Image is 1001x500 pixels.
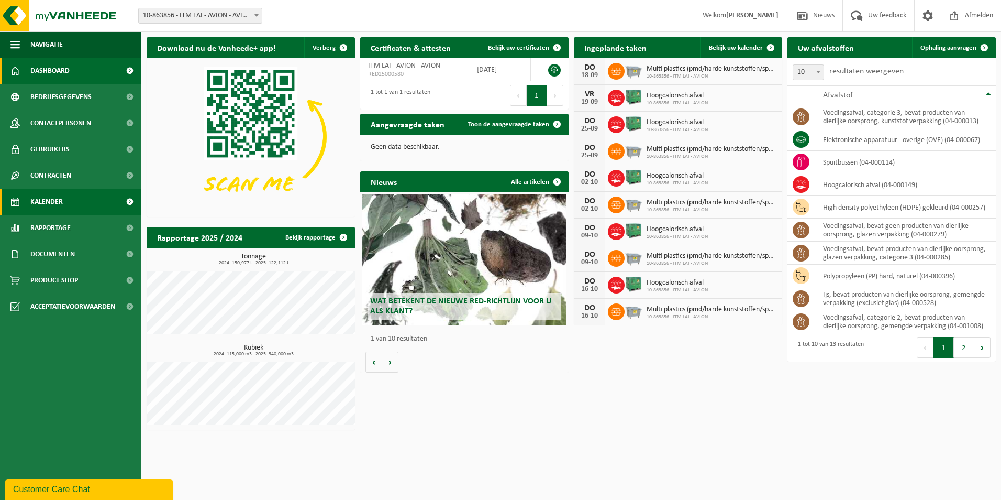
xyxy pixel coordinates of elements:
td: polypropyleen (PP) hard, naturel (04-000396) [815,265,996,287]
img: WB-2500-GAL-GY-01 [625,61,642,79]
h2: Ingeplande taken [574,37,657,58]
div: 09-10 [579,232,600,240]
span: Hoogcalorisch afval [647,279,708,287]
span: RED25000580 [368,70,461,79]
h2: Nieuws [360,171,407,192]
td: voedingsafval, categorie 2, bevat producten van dierlijke oorsprong, gemengde verpakking (04-001008) [815,310,996,333]
td: voedingsafval, categorie 3, bevat producten van dierlijke oorsprong, kunststof verpakking (04-000... [815,105,996,128]
span: 10-863856 - ITM LAI - AVION [647,73,777,80]
h3: Kubiek [152,344,355,357]
span: Contactpersonen [30,110,91,136]
img: WB-2500-GAL-GY-01 [625,142,642,159]
span: 10-863856 - ITM LAI - AVION [647,127,708,133]
span: Dashboard [30,58,70,84]
td: elektronische apparatuur - overige (OVE) (04-000067) [815,128,996,151]
span: Navigatie [30,31,63,58]
div: DO [579,304,600,312]
span: Hoogcalorisch afval [647,172,708,180]
span: Toon de aangevraagde taken [468,121,549,128]
a: Bekijk rapportage [277,227,354,248]
img: PB-HB-1400-HPE-GN-01 [625,222,642,240]
span: Gebruikers [30,136,70,162]
button: Vorige [365,352,382,373]
td: hoogcalorisch afval (04-000149) [815,173,996,196]
div: 25-09 [579,125,600,133]
div: DO [579,197,600,205]
label: resultaten weergeven [829,67,904,75]
img: WB-2500-GAL-GY-01 [625,195,642,213]
button: Previous [510,85,527,106]
span: Hoogcalorisch afval [647,92,708,100]
span: Verberg [313,45,336,51]
button: Previous [917,337,933,358]
td: spuitbussen (04-000114) [815,151,996,173]
img: PB-HB-1400-HPE-GN-01 [625,115,642,133]
h2: Certificaten & attesten [360,37,461,58]
div: DO [579,63,600,72]
span: Contracten [30,162,71,189]
span: Bekijk uw kalender [709,45,763,51]
span: 10-863856 - ITM LAI - AVION [647,314,777,320]
a: Wat betekent de nieuwe RED-richtlijn voor u als klant? [362,194,566,325]
h3: Tonnage [152,253,355,266]
button: 1 [933,337,954,358]
span: Wat betekent de nieuwe RED-richtlijn voor u als klant? [370,297,551,316]
span: Ophaling aanvragen [920,45,976,51]
div: DO [579,277,600,286]
img: PB-HB-1400-HPE-GN-01 [625,275,642,293]
span: 10 [793,65,824,80]
span: Bedrijfsgegevens [30,84,92,110]
span: Documenten [30,241,75,267]
button: 1 [527,85,547,106]
td: voedingsafval, bevat geen producten van dierlijke oorsprong, glazen verpakking (04-000279) [815,219,996,242]
img: PB-HB-1400-HPE-GN-01 [625,88,642,106]
button: Next [974,337,991,358]
div: DO [579,170,600,179]
span: 10-863856 - ITM LAI - AVION [647,260,777,267]
div: 1 tot 10 van 13 resultaten [793,336,864,359]
div: 1 tot 1 van 1 resultaten [365,84,430,107]
span: Acceptatievoorwaarden [30,294,115,320]
button: Volgende [382,352,398,373]
div: 25-09 [579,152,600,159]
div: DO [579,117,600,125]
td: high density polyethyleen (HDPE) gekleurd (04-000257) [815,196,996,219]
span: Multi plastics (pmd/harde kunststoffen/spanbanden/eps/folie naturel/folie gemeng... [647,65,777,73]
button: Next [547,85,563,106]
div: 09-10 [579,259,600,266]
td: ijs, bevat producten van dierlijke oorsprong, gemengde verpakking (exclusief glas) (04-000528) [815,287,996,310]
span: 10-863856 - ITM LAI - AVION - AVION [138,8,262,24]
span: 10-863856 - ITM LAI - AVION [647,287,708,294]
div: VR [579,90,600,99]
span: 10-863856 - ITM LAI - AVION [647,154,777,160]
div: 19-09 [579,99,600,106]
span: 10-863856 - ITM LAI - AVION [647,207,777,213]
strong: [PERSON_NAME] [726,12,778,19]
span: Hoogcalorisch afval [647,118,708,127]
span: Multi plastics (pmd/harde kunststoffen/spanbanden/eps/folie naturel/folie gemeng... [647,145,777,154]
span: 10-863856 - ITM LAI - AVION [647,100,708,106]
a: Alle artikelen [503,171,568,192]
span: Multi plastics (pmd/harde kunststoffen/spanbanden/eps/folie naturel/folie gemeng... [647,199,777,207]
iframe: chat widget [5,477,175,500]
div: DO [579,224,600,232]
span: 10-863856 - ITM LAI - AVION [647,234,708,240]
a: Toon de aangevraagde taken [460,114,568,135]
div: 16-10 [579,286,600,293]
span: 2024: 115,000 m3 - 2025: 340,000 m3 [152,352,355,357]
span: 10-863856 - ITM LAI - AVION [647,180,708,187]
img: WB-2500-GAL-GY-01 [625,302,642,320]
span: Afvalstof [823,91,853,100]
h2: Uw afvalstoffen [787,37,864,58]
span: Multi plastics (pmd/harde kunststoffen/spanbanden/eps/folie naturel/folie gemeng... [647,306,777,314]
p: Geen data beschikbaar. [371,144,558,151]
img: Download de VHEPlus App [147,58,355,215]
img: PB-HB-1400-HPE-GN-01 [625,168,642,186]
span: Kalender [30,189,63,215]
span: 10-863856 - ITM LAI - AVION - AVION [139,8,262,23]
button: Verberg [304,37,354,58]
button: 2 [954,337,974,358]
span: Multi plastics (pmd/harde kunststoffen/spanbanden/eps/folie naturel/folie gemeng... [647,252,777,260]
img: WB-2500-GAL-GY-01 [625,248,642,266]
